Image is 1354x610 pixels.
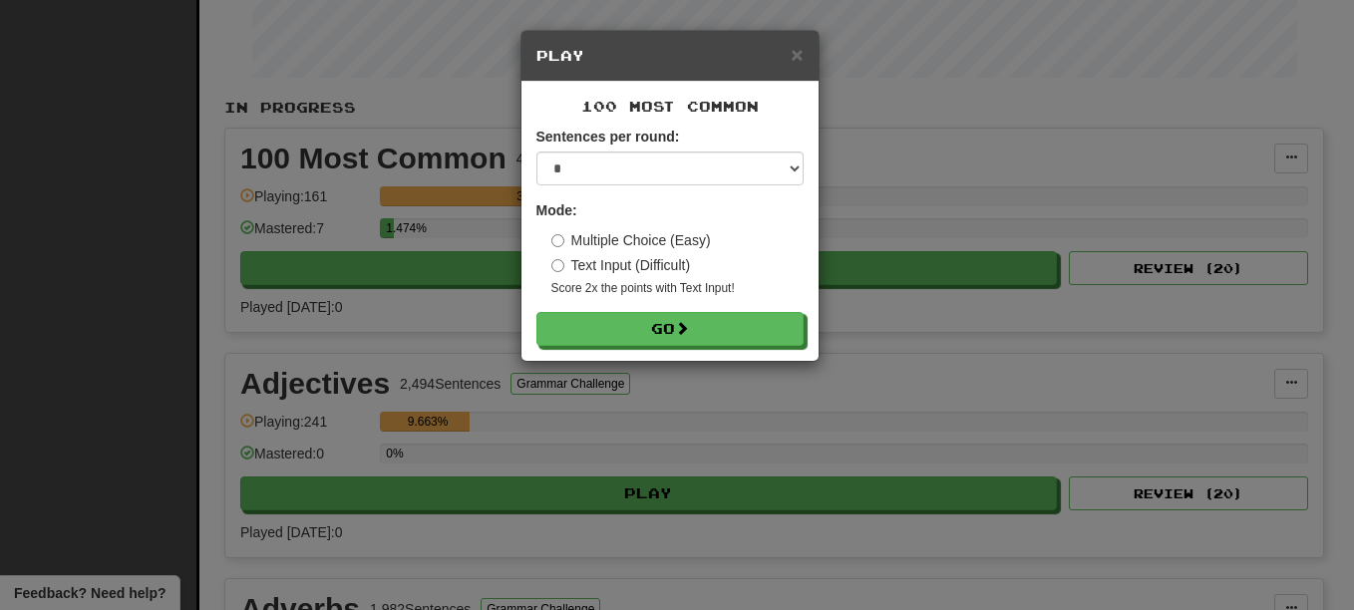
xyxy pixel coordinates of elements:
button: Close [791,44,803,65]
span: × [791,43,803,66]
label: Multiple Choice (Easy) [551,230,711,250]
label: Text Input (Difficult) [551,255,691,275]
strong: Mode: [536,202,577,218]
h5: Play [536,46,804,66]
input: Text Input (Difficult) [551,259,564,272]
input: Multiple Choice (Easy) [551,234,564,247]
button: Go [536,312,804,346]
label: Sentences per round: [536,127,680,147]
span: 100 Most Common [581,98,759,115]
small: Score 2x the points with Text Input ! [551,280,804,297]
